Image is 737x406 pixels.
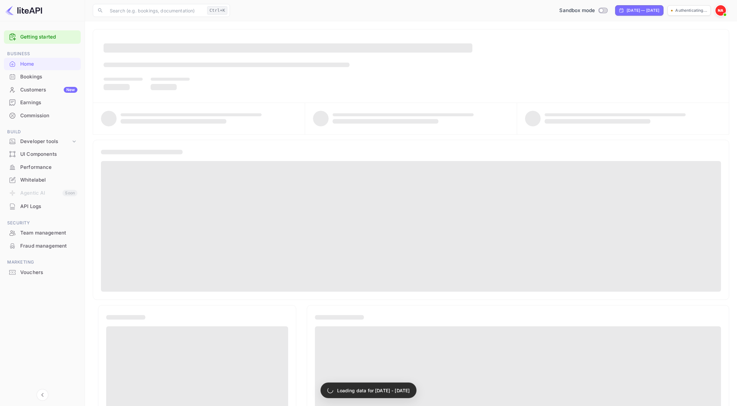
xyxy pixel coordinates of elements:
[4,240,81,252] a: Fraud management
[4,148,81,160] a: UI Components
[627,8,659,13] div: [DATE] — [DATE]
[20,164,77,171] div: Performance
[4,174,81,186] a: Whitelabel
[37,389,48,401] button: Collapse navigation
[4,161,81,174] div: Performance
[20,203,77,210] div: API Logs
[5,5,42,16] img: LiteAPI logo
[4,109,81,122] div: Commission
[4,84,81,96] a: CustomersNew
[4,50,81,57] span: Business
[20,176,77,184] div: Whitelabel
[4,200,81,213] div: API Logs
[4,266,81,279] div: Vouchers
[559,7,595,14] span: Sandbox mode
[4,161,81,173] a: Performance
[20,112,77,120] div: Commission
[20,242,77,250] div: Fraud management
[4,259,81,266] span: Marketing
[20,86,77,94] div: Customers
[20,151,77,158] div: UI Components
[4,136,81,147] div: Developer tools
[4,219,81,227] span: Security
[106,4,205,17] input: Search (e.g. bookings, documentation)
[4,58,81,70] a: Home
[20,99,77,106] div: Earnings
[20,73,77,81] div: Bookings
[4,266,81,278] a: Vouchers
[4,109,81,122] a: Commission
[64,87,77,93] div: New
[4,96,81,109] div: Earnings
[20,138,71,145] div: Developer tools
[207,6,227,15] div: Ctrl+K
[20,269,77,276] div: Vouchers
[20,33,77,41] a: Getting started
[4,96,81,108] a: Earnings
[615,5,663,16] div: Click to change the date range period
[715,5,726,16] img: N. Arabi
[675,8,707,13] p: Authenticating...
[337,387,410,394] p: Loading data for [DATE] - [DATE]
[4,128,81,136] span: Build
[4,200,81,212] a: API Logs
[4,227,81,239] a: Team management
[4,30,81,44] div: Getting started
[20,60,77,68] div: Home
[20,229,77,237] div: Team management
[557,7,610,14] div: Switch to Production mode
[4,148,81,161] div: UI Components
[4,58,81,71] div: Home
[4,71,81,83] a: Bookings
